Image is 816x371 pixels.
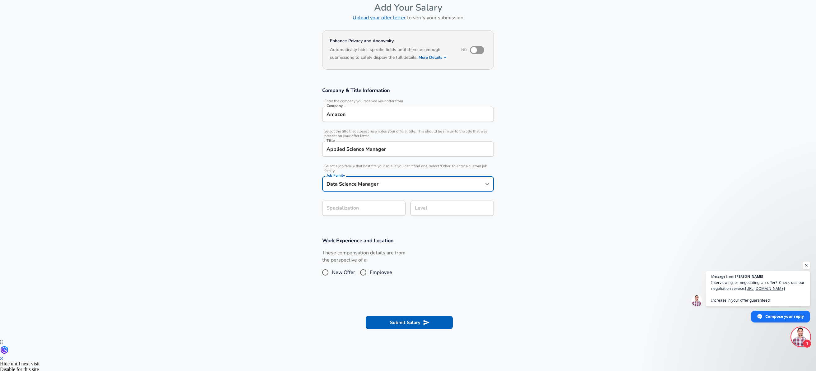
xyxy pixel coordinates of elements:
span: Enter the company you received your offer from [322,99,494,104]
label: Title [327,139,335,142]
h3: Company & Title Information [322,87,494,94]
span: Message from [711,275,734,278]
span: No [461,47,467,52]
span: Interviewing or negotiating an offer? Check out our negotiation service: Increase in your offer g... [711,280,804,303]
span: Employee [370,269,392,276]
input: Software Engineer [325,144,491,154]
button: Submit Salary [366,316,453,329]
a: Upload your offer letter [353,14,406,21]
h3: Work Experience and Location [322,237,494,244]
h6: Automatically hides specific fields until there are enough submissions to safely display the full... [330,46,453,62]
button: More Details [419,53,447,62]
span: 1 [803,339,811,348]
h6: to verify your submission [322,13,494,22]
input: L3 [413,203,491,213]
span: New Offer [332,269,355,276]
label: Company [327,104,343,108]
label: Job Family [327,174,345,177]
h4: Enhance Privacy and Anonymity [330,38,453,44]
label: These compensation details are from the perspective of a: [322,249,406,264]
h4: Add Your Salary [322,2,494,13]
button: Open [483,180,492,188]
span: Select the title that closest resembles your official title. This should be similar to the title ... [322,129,494,138]
div: Open chat [791,327,810,346]
input: Google [325,109,491,119]
input: Software Engineer [325,179,482,189]
span: [PERSON_NAME] [735,275,763,278]
input: Specialization [322,201,406,216]
span: Select a job family that best fits your role. If you can't find one, select 'Other' to enter a cu... [322,164,494,173]
span: Compose your reply [765,311,804,322]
